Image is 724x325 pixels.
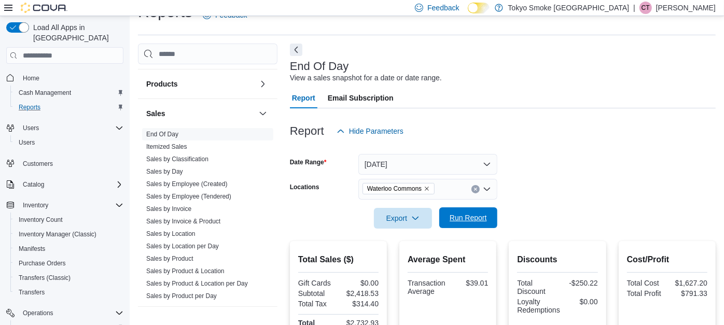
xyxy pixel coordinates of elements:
button: [DATE] [358,154,497,175]
span: Cash Management [19,89,71,97]
a: Customers [19,158,57,170]
div: $791.33 [669,289,707,298]
button: Clear input [471,185,480,193]
div: -$250.22 [560,279,598,287]
span: Purchase Orders [19,259,66,267]
button: Operations [2,306,128,320]
p: | [633,2,635,14]
h3: Products [146,79,178,89]
button: Hide Parameters [332,121,408,142]
span: Sales by Location [146,230,196,238]
button: Products [257,78,269,90]
span: Report [292,88,315,108]
span: Itemized Sales [146,143,187,151]
a: Sales by Employee (Created) [146,180,228,188]
span: Waterloo Commons [363,183,435,194]
span: Users [19,138,35,147]
span: Home [19,71,123,84]
span: Operations [19,307,123,319]
div: Caitlin Thomas [639,2,652,14]
span: Operations [23,309,53,317]
a: Inventory Manager (Classic) [15,228,101,241]
button: Cash Management [10,86,128,100]
span: Feedback [427,3,459,13]
span: Manifests [19,245,45,253]
a: Sales by Invoice & Product [146,218,220,225]
h2: Total Sales ($) [298,253,379,266]
p: Tokyo Smoke [GEOGRAPHIC_DATA] [508,2,630,14]
span: End Of Day [146,130,178,138]
a: Cash Management [15,87,75,99]
div: Total Cost [627,279,665,287]
h2: Cost/Profit [627,253,707,266]
h2: Average Spent [408,253,488,266]
a: Sales by Product [146,255,193,262]
label: Date Range [290,158,327,166]
span: Load All Apps in [GEOGRAPHIC_DATA] [29,22,123,43]
span: Sales by Classification [146,155,208,163]
span: Catalog [23,180,44,189]
span: Reports [15,101,123,114]
div: Sales [138,128,277,306]
button: Reports [10,100,128,115]
button: Sales [257,107,269,120]
span: Waterloo Commons [367,183,422,194]
span: Manifests [15,243,123,255]
span: Sales by Employee (Tendered) [146,192,231,201]
button: Inventory Count [10,213,128,227]
a: Sales by Product & Location per Day [146,280,248,287]
button: Transfers (Classic) [10,271,128,285]
button: Inventory [19,199,52,211]
a: Sales by Product & Location [146,267,225,275]
button: Inventory Manager (Classic) [10,227,128,242]
span: Reports [19,103,40,111]
button: Run Report [439,207,497,228]
a: Sales by Classification [146,156,208,163]
a: Transfers [15,286,49,299]
button: Products [146,79,255,89]
span: Users [19,122,123,134]
span: Customers [19,157,123,170]
button: Next [290,44,302,56]
div: Transaction Average [408,279,446,295]
button: Users [2,121,128,135]
a: Transfers (Classic) [15,272,75,284]
button: Transfers [10,285,128,300]
span: Sales by Day [146,167,183,176]
p: [PERSON_NAME] [656,2,716,14]
h3: Sales [146,108,165,119]
div: Total Profit [627,289,665,298]
span: Hide Parameters [349,126,403,136]
span: Export [380,208,426,229]
a: Inventory Count [15,214,67,226]
span: Inventory [19,199,123,211]
input: Dark Mode [468,3,490,13]
span: Inventory Manager (Classic) [19,230,96,238]
span: Sales by Product per Day [146,292,217,300]
span: Users [23,124,39,132]
button: Export [374,208,432,229]
span: Purchase Orders [15,257,123,270]
span: CT [642,2,650,14]
button: Home [2,70,128,85]
div: $0.00 [564,298,598,306]
h3: End Of Day [290,60,349,73]
a: Sales by Invoice [146,205,191,213]
div: Total Tax [298,300,337,308]
a: Home [19,72,44,84]
a: End Of Day [146,131,178,138]
a: Purchase Orders [15,257,70,270]
a: Sales by Location per Day [146,243,219,250]
span: Run Report [450,213,487,223]
button: Catalog [19,178,48,191]
div: Total Discount [517,279,555,295]
button: Manifests [10,242,128,256]
button: Users [19,122,43,134]
button: Purchase Orders [10,256,128,271]
span: Inventory Count [15,214,123,226]
span: Transfers (Classic) [19,274,71,282]
span: Inventory Count [19,216,63,224]
div: Subtotal [298,289,337,298]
